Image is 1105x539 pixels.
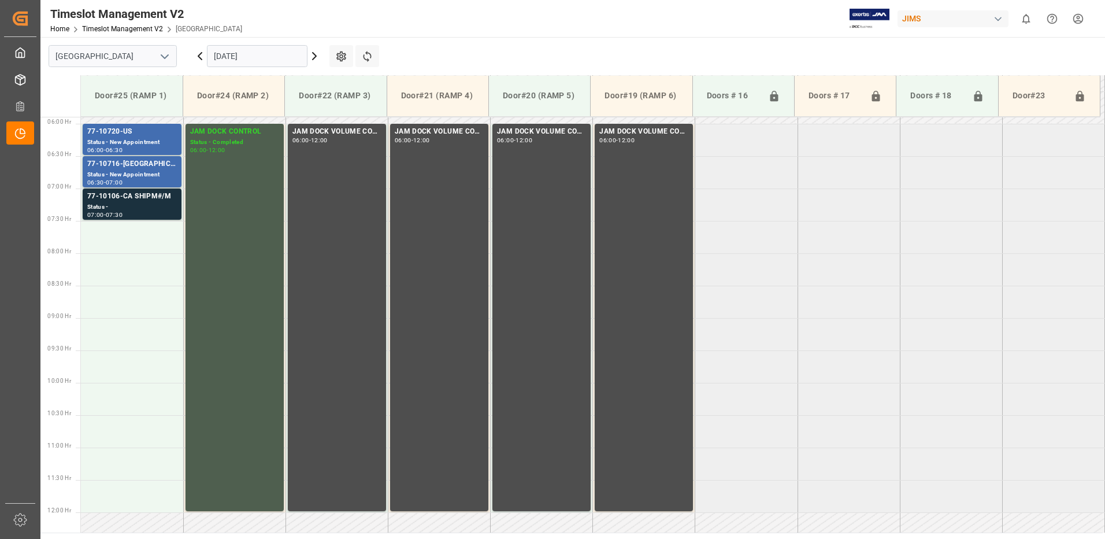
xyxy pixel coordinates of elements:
[206,147,208,153] div: -
[898,10,1008,27] div: JIMS
[87,202,177,212] div: Status -
[497,126,586,138] div: JAM DOCK VOLUME CONTROL
[190,126,279,138] div: JAM DOCK CONTROL
[47,216,71,222] span: 07:30 Hr
[106,147,123,153] div: 06:30
[618,138,635,143] div: 12:00
[192,85,275,106] div: Door#24 (RAMP 2)
[804,85,865,107] div: Doors # 17
[1008,85,1069,107] div: Door#23
[87,180,104,185] div: 06:30
[207,45,307,67] input: DD.MM.YYYY
[395,126,484,138] div: JAM DOCK VOLUME CONTROL
[87,191,177,202] div: 77-10106-CA SHIPM#/M
[87,147,104,153] div: 06:00
[104,180,106,185] div: -
[47,151,71,157] span: 06:30 Hr
[47,280,71,287] span: 08:30 Hr
[47,378,71,384] span: 10:00 Hr
[599,126,688,138] div: JAM DOCK VOLUME CONTROL
[294,85,377,106] div: Door#22 (RAMP 3)
[292,126,381,138] div: JAM DOCK VOLUME CONTROL
[90,85,173,106] div: Door#25 (RAMP 1)
[396,85,479,106] div: Door#21 (RAMP 4)
[47,507,71,514] span: 12:00 Hr
[209,147,225,153] div: 12:00
[1039,6,1065,32] button: Help Center
[514,138,516,143] div: -
[47,313,71,319] span: 09:00 Hr
[190,138,279,147] div: Status - Completed
[190,147,207,153] div: 06:00
[87,158,177,170] div: 77-10716-[GEOGRAPHIC_DATA]
[47,119,71,125] span: 06:00 Hr
[599,138,616,143] div: 06:00
[616,138,618,143] div: -
[292,138,309,143] div: 06:00
[1013,6,1039,32] button: show 0 new notifications
[50,5,242,23] div: Timeslot Management V2
[104,147,106,153] div: -
[906,85,967,107] div: Doors # 18
[155,47,173,65] button: open menu
[49,45,177,67] input: Type to search/select
[47,410,71,416] span: 10:30 Hr
[87,170,177,180] div: Status - New Appointment
[87,212,104,217] div: 07:00
[498,85,581,106] div: Door#20 (RAMP 5)
[850,9,889,29] img: Exertis%20JAM%20-%20Email%20Logo.jpg_1722504956.jpg
[702,85,763,107] div: Doors # 16
[497,138,514,143] div: 06:00
[47,248,71,254] span: 08:00 Hr
[106,180,123,185] div: 07:00
[47,475,71,481] span: 11:30 Hr
[898,8,1013,29] button: JIMS
[47,442,71,449] span: 11:00 Hr
[104,212,106,217] div: -
[87,126,177,138] div: 77-10720-US
[50,25,69,33] a: Home
[516,138,532,143] div: 12:00
[82,25,163,33] a: Timeslot Management V2
[411,138,413,143] div: -
[47,345,71,352] span: 09:30 Hr
[47,183,71,190] span: 07:00 Hr
[87,138,177,147] div: Status - New Appointment
[309,138,311,143] div: -
[311,138,328,143] div: 12:00
[106,212,123,217] div: 07:30
[600,85,683,106] div: Door#19 (RAMP 6)
[395,138,411,143] div: 06:00
[413,138,430,143] div: 12:00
